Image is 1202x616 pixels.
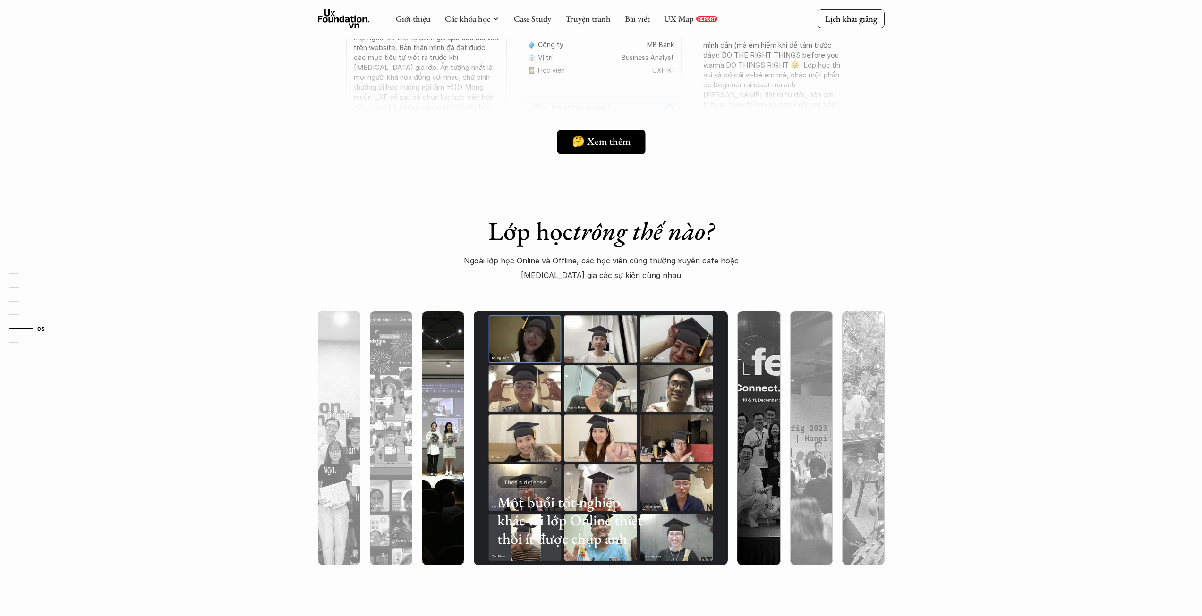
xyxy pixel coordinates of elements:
a: 🤔 Xem thêm [557,130,645,154]
a: Truyện tranh [565,13,611,24]
a: Giới thiệu [396,13,431,24]
p: REPORT [698,16,716,22]
em: trông thế nào? [573,214,714,247]
a: Bài viết [625,13,650,24]
h3: Một buổi tốt nghiệp khác tại lớp Online thiệt thòi ít được chụp ảnh [497,493,649,548]
p: Ngoài lớp học Online và Offline, các học viên cũng thường xuyên cafe hoặc [MEDICAL_DATA] gia các ... [458,253,745,282]
a: UX Map [664,13,694,24]
a: Lịch khai giảng [818,9,885,28]
h5: 🤔 Xem thêm [572,135,631,148]
a: 05 [9,323,54,334]
a: Case Study [514,13,551,24]
h1: Lớp học [436,216,766,246]
p: Thesis defense [503,479,546,486]
p: Lịch khai giảng [825,13,877,24]
a: Các khóa học [445,13,490,24]
strong: 05 [37,325,45,332]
